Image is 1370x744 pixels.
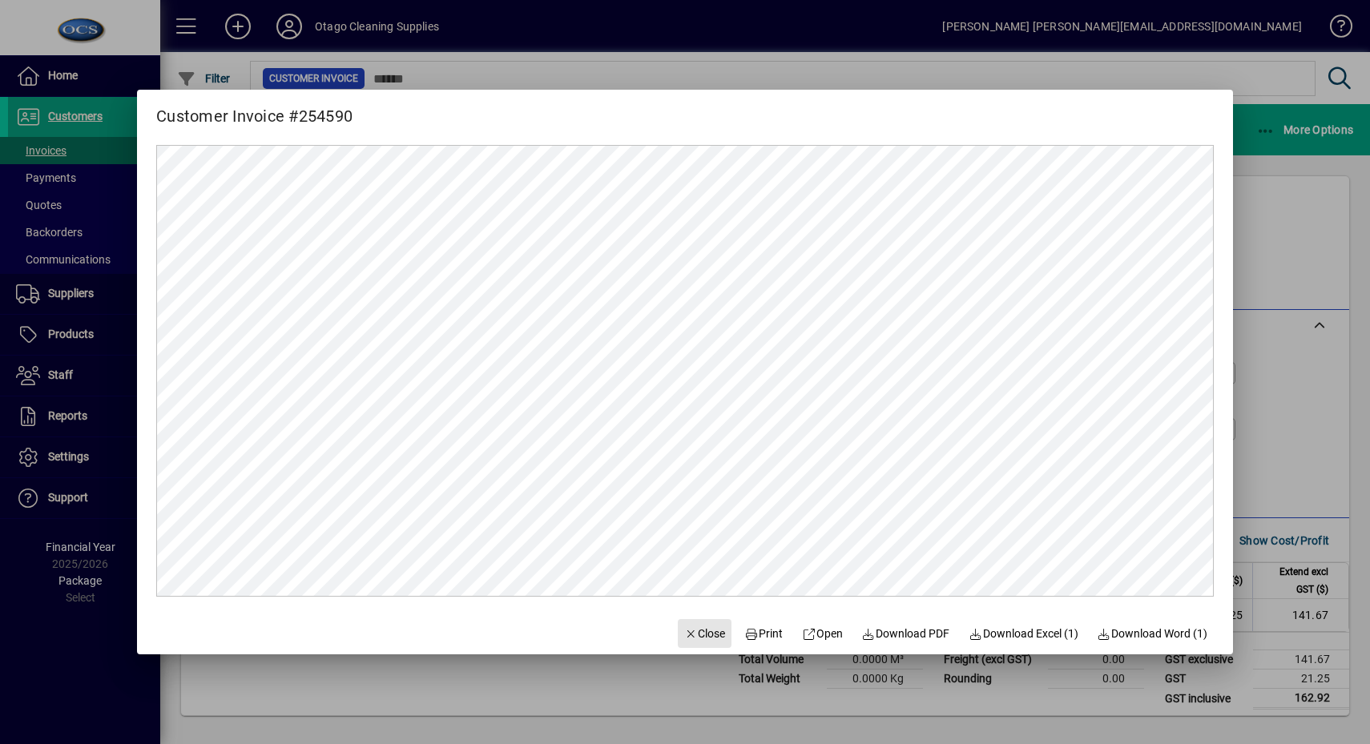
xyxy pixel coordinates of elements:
h2: Customer Invoice #254590 [137,90,372,129]
button: Download Word (1) [1091,619,1215,648]
span: Download Word (1) [1098,625,1208,642]
a: Open [796,619,849,648]
span: Print [744,625,783,642]
span: Download Excel (1) [969,625,1078,642]
button: Print [738,619,789,648]
span: Download PDF [862,625,950,642]
a: Download PDF [856,619,957,648]
span: Open [802,625,843,642]
button: Close [678,619,732,648]
button: Download Excel (1) [962,619,1085,648]
span: Close [684,625,726,642]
